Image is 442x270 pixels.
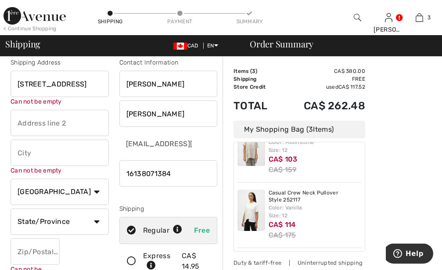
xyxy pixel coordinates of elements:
[237,190,265,231] img: Casual Crew Neck Pullover Style 252117
[237,18,263,25] div: Summary
[239,40,437,48] div: Order Summary
[4,25,57,32] div: < Continue Shopping
[11,166,109,175] div: Can not be empty
[119,101,218,127] input: Last name
[173,43,187,50] img: Canadian Dollar
[167,18,193,25] div: Payment
[119,160,218,187] input: Mobile
[11,71,109,97] input: Address line 1
[374,25,403,34] div: [PERSON_NAME]
[97,18,123,25] div: Shipping
[234,83,280,91] td: Store Credit
[143,225,182,236] div: Regular
[4,7,66,25] img: 1ère Avenue
[386,244,433,266] iframe: Opens a widget where you can find more information
[173,43,202,49] span: CAD
[269,155,298,163] span: CA$ 103
[234,121,365,138] div: My Shopping Bag ( Items)
[269,220,296,229] span: CA$ 114
[338,84,365,90] span: CA$ 117.52
[119,130,193,157] input: E-mail
[11,238,60,265] input: Zip/Postal Code
[119,71,218,97] input: First name
[207,43,218,49] span: EN
[252,68,255,74] span: 3
[234,75,280,83] td: Shipping
[269,166,297,174] s: CA$ 159
[405,12,435,23] a: 3
[119,204,218,213] div: Shipping
[194,226,210,234] span: Free
[385,12,392,23] img: My Info
[11,110,109,136] input: Address line 2
[5,40,40,48] span: Shipping
[309,125,313,133] span: 3
[354,12,361,23] img: search the website
[280,75,365,83] td: Free
[237,125,265,166] img: Casual Crew Neck Pullover Style 252071
[428,14,431,22] span: 3
[269,190,362,203] a: Casual Crew Neck Pullover Style 252117
[234,91,280,121] td: Total
[416,12,423,23] img: My Bag
[11,140,109,166] input: City
[234,259,365,267] div: Duty & tariff-free | Uninterrupted shipping
[269,204,362,220] div: Color: Vanilla Size: 12
[269,138,362,154] div: Color: Moonstone Size: 12
[280,67,365,75] td: CA$ 380.00
[280,83,365,91] td: used
[385,13,392,22] a: Sign In
[11,97,109,106] div: Can not be empty
[119,58,218,67] div: Contact Information
[269,231,296,239] s: CA$ 175
[234,67,280,75] td: Items ( )
[11,58,109,67] div: Shipping Address
[280,91,365,121] td: CA$ 262.48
